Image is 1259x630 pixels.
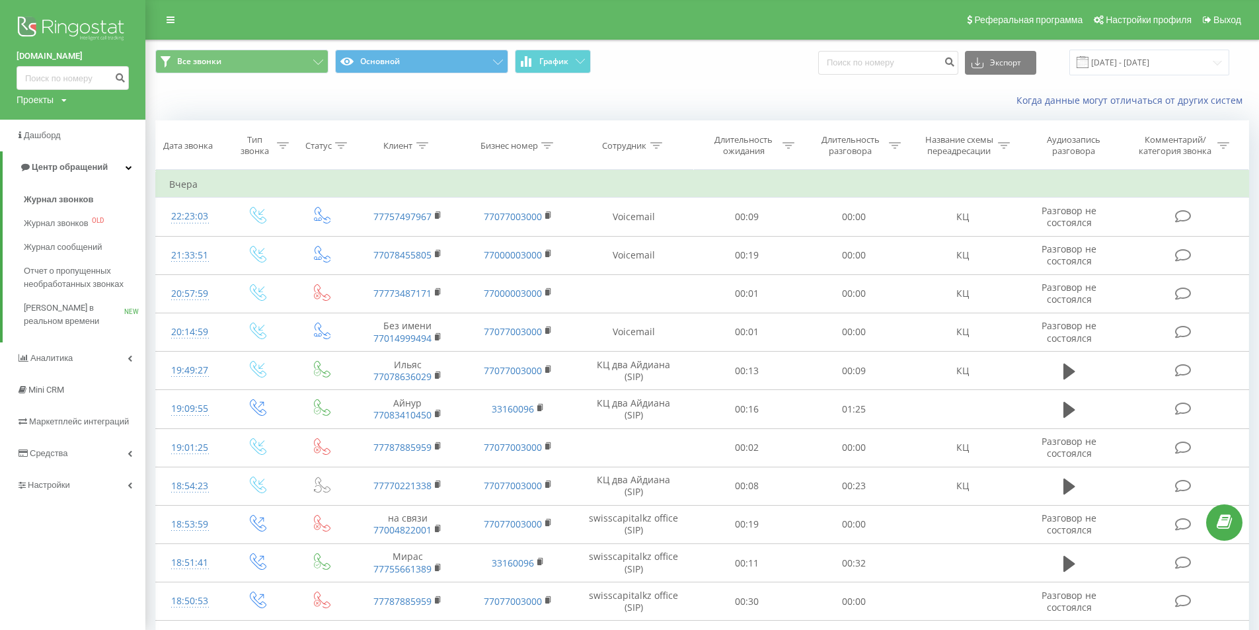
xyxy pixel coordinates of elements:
[373,441,432,453] a: 77787885959
[515,50,591,73] button: График
[965,51,1036,75] button: Экспорт
[163,140,213,151] div: Дата звонка
[492,557,534,569] a: 33160096
[484,364,542,377] a: 77077003000
[373,409,432,421] a: 77083410450
[907,274,1018,313] td: КЦ
[373,249,432,261] a: 77078455805
[335,50,508,73] button: Основной
[384,140,413,151] div: Клиент
[907,428,1018,467] td: КЦ
[484,479,542,492] a: 77077003000
[24,241,102,254] span: Журнал сообщений
[24,193,93,206] span: Журнал звонков
[24,301,124,328] span: [PERSON_NAME] в реальном времени
[800,390,907,428] td: 01:25
[574,198,693,236] td: Voicemail
[800,313,907,351] td: 00:00
[574,467,693,505] td: КЦ два Айдиана (SIP)
[480,140,538,151] div: Бизнес номер
[169,243,211,268] div: 21:33:51
[708,134,779,157] div: Длительность ожидания
[574,544,693,582] td: swisscapitalkz office (SIP)
[373,479,432,492] a: 77770221338
[169,281,211,307] div: 20:57:59
[800,544,907,582] td: 00:32
[1042,243,1096,267] span: Разговор не состоялся
[574,236,693,274] td: Voicemail
[169,512,211,537] div: 18:53:59
[484,441,542,453] a: 77077003000
[484,249,542,261] a: 77000003000
[156,171,1249,198] td: Вчера
[352,313,463,351] td: Без имени
[800,505,907,543] td: 00:00
[800,274,907,313] td: 00:00
[352,352,463,390] td: Ильяс
[1042,435,1096,459] span: Разговор не состоялся
[800,582,907,621] td: 00:00
[17,13,129,46] img: Ringostat logo
[693,274,800,313] td: 00:01
[1106,15,1192,25] span: Настройки профиля
[800,352,907,390] td: 00:09
[24,188,145,212] a: Журнал звонков
[155,50,328,73] button: Все звонки
[169,358,211,383] div: 19:49:27
[169,319,211,345] div: 20:14:59
[352,505,463,543] td: на связи
[17,93,54,106] div: Проекты
[815,134,886,157] div: Длительность разговора
[169,204,211,229] div: 22:23:03
[539,57,568,66] span: График
[1042,589,1096,613] span: Разговор не состоялся
[373,370,432,383] a: 77078636029
[484,325,542,338] a: 77077003000
[603,140,647,151] div: Сотрудник
[1042,281,1096,305] span: Разговор не состоялся
[924,134,995,157] div: Название схемы переадресации
[800,236,907,274] td: 00:00
[800,467,907,505] td: 00:23
[24,235,145,259] a: Журнал сообщений
[574,390,693,428] td: КЦ два Айдиана (SIP)
[373,210,432,223] a: 77757497967
[693,390,800,428] td: 00:16
[1042,204,1096,229] span: Разговор не состоялся
[28,480,70,490] span: Настройки
[484,287,542,299] a: 77000003000
[352,390,463,428] td: Айнур
[24,212,145,235] a: Журнал звонковOLD
[907,198,1018,236] td: КЦ
[373,287,432,299] a: 77773487171
[693,236,800,274] td: 00:19
[1137,134,1214,157] div: Комментарий/категория звонка
[17,50,129,63] a: [DOMAIN_NAME]
[574,582,693,621] td: swisscapitalkz office (SIP)
[574,505,693,543] td: swisscapitalkz office (SIP)
[169,550,211,576] div: 18:51:41
[28,385,64,395] span: Mini CRM
[818,51,958,75] input: Поиск по номеру
[693,313,800,351] td: 00:01
[169,435,211,461] div: 19:01:25
[974,15,1083,25] span: Реферальная программа
[484,595,542,608] a: 77077003000
[3,151,145,183] a: Центр обращений
[800,198,907,236] td: 00:00
[693,428,800,467] td: 00:02
[693,544,800,582] td: 00:11
[373,332,432,344] a: 77014999494
[693,198,800,236] td: 00:09
[24,296,145,333] a: [PERSON_NAME] в реальном времениNEW
[800,428,907,467] td: 00:00
[169,473,211,499] div: 18:54:23
[373,563,432,575] a: 77755661389
[236,134,274,157] div: Тип звонка
[169,396,211,422] div: 19:09:55
[169,588,211,614] div: 18:50:53
[305,140,332,151] div: Статус
[1030,134,1116,157] div: Аудиозапись разговора
[492,403,534,415] a: 33160096
[574,313,693,351] td: Voicemail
